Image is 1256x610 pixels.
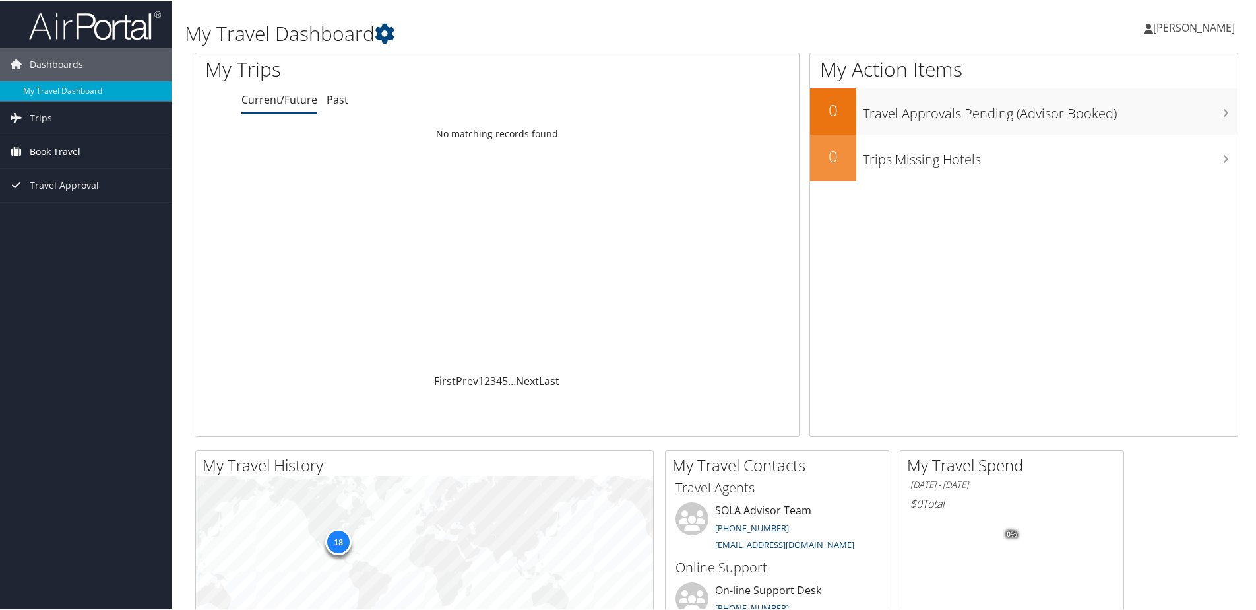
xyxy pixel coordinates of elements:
a: 0Travel Approvals Pending (Advisor Booked) [810,87,1238,133]
img: airportal-logo.png [29,9,161,40]
h1: My Trips [205,54,538,82]
h2: My Travel Spend [907,453,1123,475]
a: [PERSON_NAME] [1144,7,1248,46]
span: Trips [30,100,52,133]
a: Current/Future [241,91,317,106]
h1: My Action Items [810,54,1238,82]
a: 0Trips Missing Hotels [810,133,1238,180]
h2: My Travel History [203,453,653,475]
span: … [508,372,516,387]
h6: [DATE] - [DATE] [910,477,1114,490]
a: Next [516,372,539,387]
span: $0 [910,495,922,510]
span: Travel Approval [30,168,99,201]
a: Past [327,91,348,106]
td: No matching records found [195,121,799,145]
h3: Travel Approvals Pending (Advisor Booked) [863,96,1238,121]
h3: Online Support [675,557,879,576]
h2: My Travel Contacts [672,453,889,475]
div: 18 [325,527,352,554]
a: [EMAIL_ADDRESS][DOMAIN_NAME] [715,537,854,549]
a: 1 [478,372,484,387]
h2: 0 [810,144,856,166]
tspan: 0% [1007,529,1017,537]
a: First [434,372,456,387]
h2: 0 [810,98,856,120]
span: Book Travel [30,134,80,167]
a: 5 [502,372,508,387]
h3: Travel Agents [675,477,879,496]
a: 3 [490,372,496,387]
a: 2 [484,372,490,387]
span: Dashboards [30,47,83,80]
a: Prev [456,372,478,387]
li: SOLA Advisor Team [669,501,885,555]
span: [PERSON_NAME] [1153,19,1235,34]
a: [PHONE_NUMBER] [715,521,789,533]
h6: Total [910,495,1114,510]
a: Last [539,372,559,387]
h3: Trips Missing Hotels [863,143,1238,168]
h1: My Travel Dashboard [185,18,894,46]
a: 4 [496,372,502,387]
